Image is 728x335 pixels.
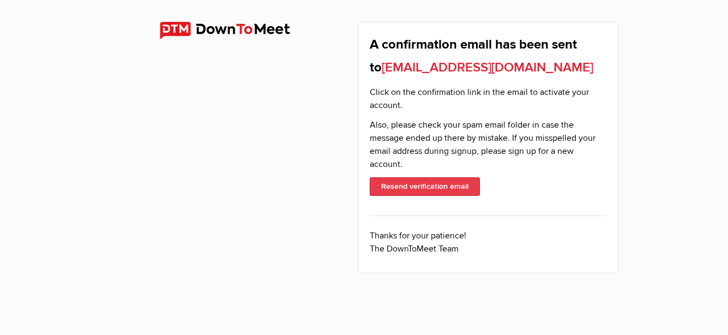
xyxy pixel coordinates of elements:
[370,229,607,262] p: Thanks for your patience! The DownToMeet Team
[382,59,593,75] b: [EMAIL_ADDRESS][DOMAIN_NAME]
[160,22,308,39] img: DownToMeet
[370,86,607,118] p: Click on the confirmation link in the email to activate your account.
[370,33,607,86] h1: A confirmation email has been sent to
[370,118,607,177] p: Also, please check your spam email folder in case the message ended up there by mistake. If you m...
[370,177,480,196] button: Resend verification email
